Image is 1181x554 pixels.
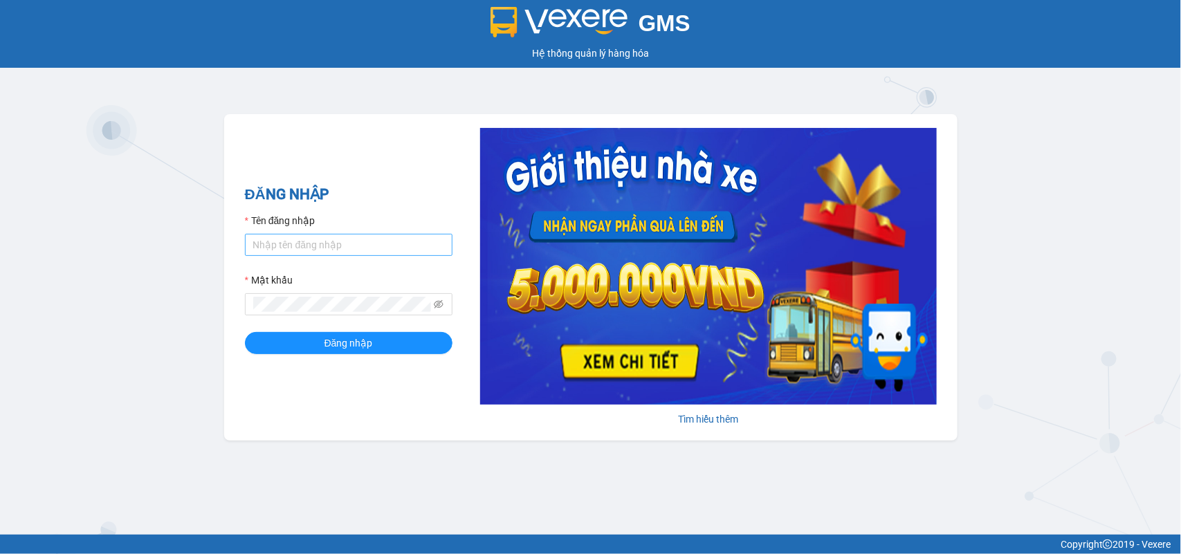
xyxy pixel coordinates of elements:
img: logo 2 [491,7,628,37]
label: Mật khẩu [245,273,293,288]
div: Tìm hiểu thêm [480,412,937,427]
input: Tên đăng nhập [245,234,452,256]
label: Tên đăng nhập [245,213,315,228]
span: GMS [639,10,690,36]
h2: ĐĂNG NHẬP [245,183,452,206]
img: banner-0 [480,128,937,405]
span: Đăng nhập [324,335,373,351]
a: GMS [491,21,690,32]
div: Copyright 2019 - Vexere [10,537,1171,552]
button: Đăng nhập [245,332,452,354]
div: Hệ thống quản lý hàng hóa [3,46,1178,61]
span: copyright [1103,539,1113,549]
input: Mật khẩu [253,297,432,312]
span: eye-invisible [434,299,443,309]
